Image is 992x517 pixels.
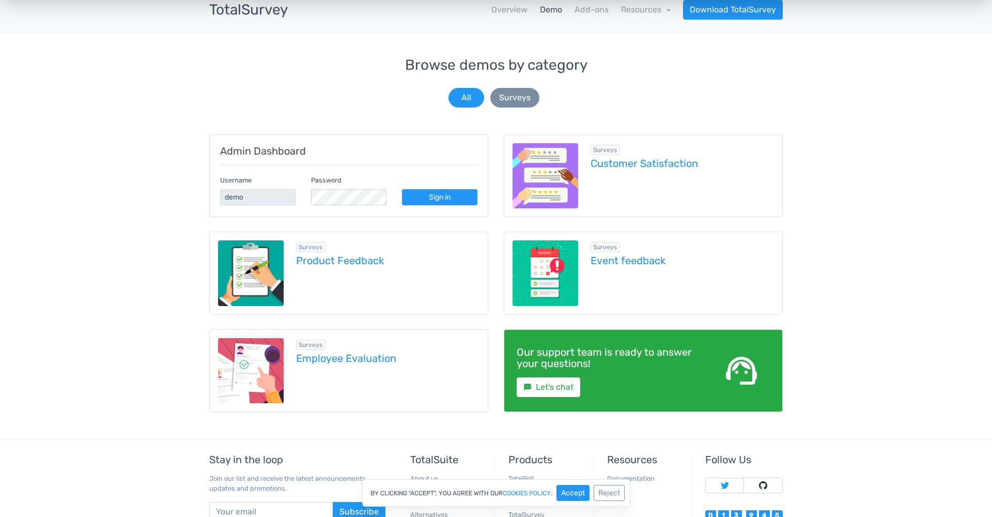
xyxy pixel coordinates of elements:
[575,4,609,16] a: Add-ons
[607,454,685,465] h5: Resources
[591,145,621,155] span: Browse all in Surveys
[296,340,326,350] span: Browse all in Surveys
[209,2,288,18] h3: TotalSurvey
[209,57,783,73] h3: Browse demos by category
[491,4,528,16] a: Overview
[209,474,385,493] p: Join our list and receive the latest announcements, updates and promotions.
[218,240,284,306] img: product-feedback-1.png
[540,4,562,16] a: Demo
[402,189,477,205] a: Sign in
[296,242,326,252] span: Browse all in Surveys
[723,352,760,389] span: support_agent
[591,242,621,252] span: Browse all in Surveys
[490,88,539,108] button: Surveys
[410,454,488,465] h5: TotalSuite
[209,454,385,465] h5: Stay in the loop
[517,377,580,397] a: smsLet's chat
[591,158,774,169] a: Customer Satisfaction
[311,175,342,185] label: Password
[523,383,532,391] small: sms
[517,346,696,369] h4: Our support team is ready to answer your questions!
[594,485,625,501] button: Reject
[296,255,480,266] a: Product Feedback
[591,255,774,266] a: Event feedback
[513,240,578,306] img: event-feedback.png
[508,475,534,482] a: TotalPoll
[513,143,578,209] img: customer-satisfaction.png
[508,454,586,465] h5: Products
[503,490,551,496] a: cookies policy
[621,5,671,14] a: Resources
[448,88,484,108] button: All
[410,475,439,482] a: About us
[705,454,783,465] h5: Follow Us
[556,485,590,501] button: Accept
[220,175,252,185] label: Username
[296,353,480,364] a: Employee Evaluation
[362,479,630,507] div: By clicking "Accept", you agree with our .
[220,145,477,157] h5: Admin Dashboard
[218,338,284,404] img: employee-evaluation.png
[607,475,655,482] a: Documentation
